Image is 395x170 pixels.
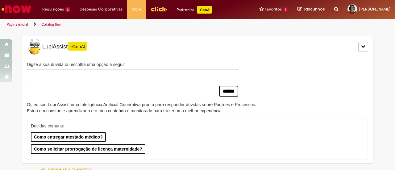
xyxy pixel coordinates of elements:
div: LupiLupiAssist+GenAI [22,36,373,58]
img: click_logo_yellow_360x200.png [151,4,167,14]
span: +GenAI [68,42,87,51]
span: Requisições [42,6,64,12]
span: [PERSON_NAME] [359,6,390,12]
div: Padroniza [177,6,212,14]
span: Despesas Corporativas [80,6,123,12]
label: Digite a sua dúvida ou escolha uma opção a seguir [27,61,238,68]
span: Favoritos [265,6,282,12]
a: Página inicial [7,22,28,27]
ul: Trilhas de página [5,19,259,30]
p: Dúvidas comuns: [31,123,360,129]
a: Rascunhos [297,6,325,12]
div: Oi, eu sou Lupi Assist, uma Inteligência Artificial Generativa pronta para responder dúvidas sobr... [27,102,256,114]
button: Como entregar atestado médico? [31,132,106,142]
p: +GenAi [197,6,212,14]
span: LupiAssist [27,39,87,55]
span: 2 [65,7,70,12]
img: ServiceNow [1,3,32,15]
img: Lupi [27,39,42,55]
button: Como solicitar prorrogação de licença maternidade? [31,144,145,154]
span: More [132,6,141,12]
span: Rascunhos [303,6,325,12]
span: 2 [283,7,288,12]
a: Catalog Item [41,22,62,27]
